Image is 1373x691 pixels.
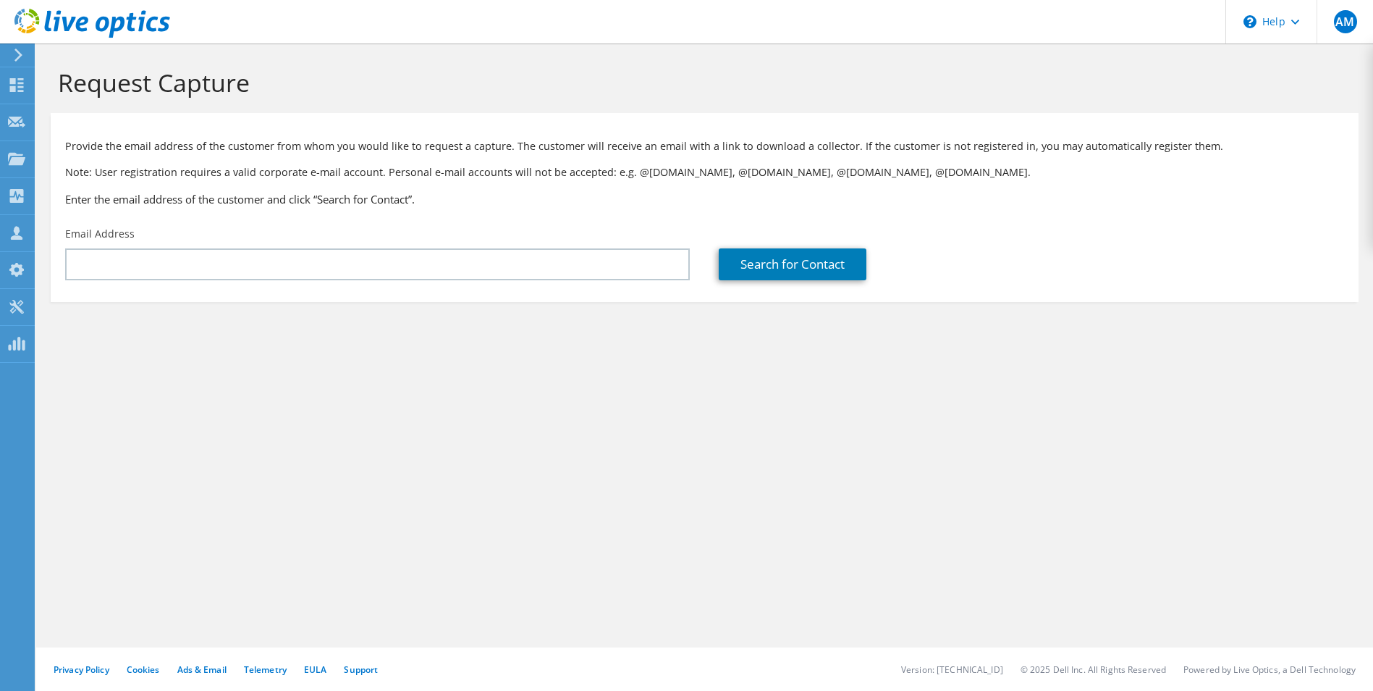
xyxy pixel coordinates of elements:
h3: Enter the email address of the customer and click “Search for Contact”. [65,191,1344,207]
p: Note: User registration requires a valid corporate e-mail account. Personal e-mail accounts will ... [65,164,1344,180]
span: AM [1334,10,1357,33]
a: EULA [304,663,326,676]
a: Telemetry [244,663,287,676]
a: Privacy Policy [54,663,109,676]
a: Cookies [127,663,160,676]
a: Search for Contact [719,248,866,280]
li: Version: [TECHNICAL_ID] [901,663,1003,676]
a: Support [344,663,378,676]
li: © 2025 Dell Inc. All Rights Reserved [1021,663,1166,676]
p: Provide the email address of the customer from whom you would like to request a capture. The cust... [65,138,1344,154]
a: Ads & Email [177,663,227,676]
svg: \n [1243,15,1256,28]
label: Email Address [65,227,135,241]
h1: Request Capture [58,67,1344,98]
li: Powered by Live Optics, a Dell Technology [1183,663,1356,676]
